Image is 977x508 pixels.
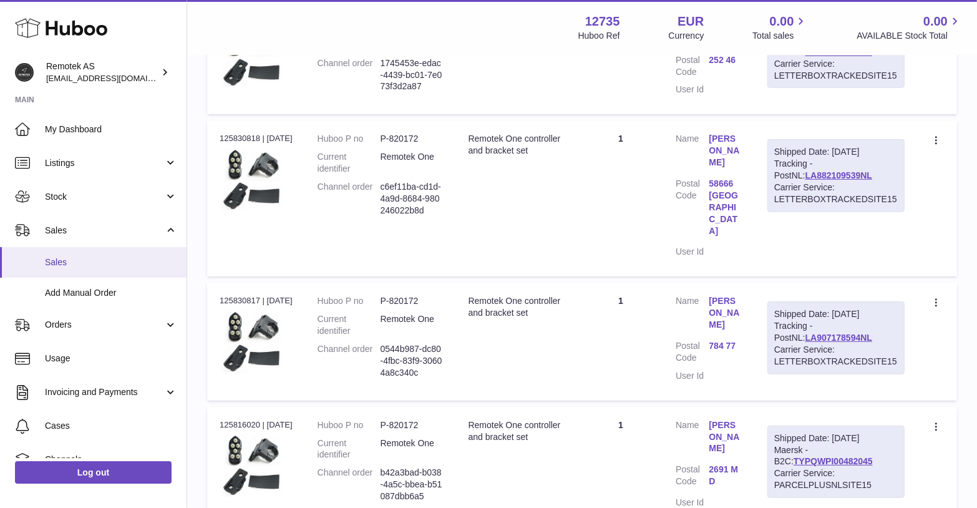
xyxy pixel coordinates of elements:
dd: 0544b987-dc80-4fbc-83f9-30604a8c340c [381,343,444,379]
span: Sales [45,225,164,237]
a: [PERSON_NAME] [709,295,742,331]
div: Remotek One controller and bracket set [469,295,566,319]
span: Stock [45,191,164,203]
span: 0.00 [770,13,794,30]
div: Shipped Date: [DATE] [774,432,898,444]
dt: Current identifier [318,151,381,175]
img: 127351693993591.jpg [220,311,282,373]
div: 125830817 | [DATE] [220,295,293,306]
span: Invoicing and Payments [45,386,164,398]
div: Shipped Date: [DATE] [774,308,898,320]
div: Carrier Service: LETTERBOXTRACKEDSITE15 [774,58,898,82]
dt: Name [676,419,709,458]
span: Listings [45,157,164,169]
dt: Huboo P no [318,295,381,307]
span: Cases [45,420,177,432]
dt: Postal Code [676,340,709,364]
span: [EMAIL_ADDRESS][DOMAIN_NAME] [46,73,183,83]
dd: Remotek One [381,437,444,461]
div: Remotek One controller and bracket set [469,133,566,157]
td: 1 [578,120,663,276]
div: Currency [669,30,704,42]
dt: Current identifier [318,437,381,461]
dt: Channel order [318,467,381,502]
strong: 12735 [585,13,620,30]
dd: b42a3bad-b038-4a5c-bbea-b51087dbb6a5 [381,467,444,502]
dt: Huboo P no [318,419,381,431]
dt: User Id [676,84,709,95]
span: 0.00 [923,13,948,30]
td: 1 [578,283,663,400]
a: 2691 MD [709,464,742,487]
div: Maersk - B2C: [767,426,905,498]
a: LA882109539NL [805,170,872,180]
a: LA907178594NL [805,333,872,343]
dd: P-820172 [381,419,444,431]
img: 127351693993591.jpg [220,434,282,497]
span: Orders [45,319,164,331]
a: [PERSON_NAME] [709,419,742,455]
img: dag@remotek.no [15,63,34,82]
a: Log out [15,461,172,484]
div: Carrier Service: LETTERBOXTRACKEDSITE15 [774,182,898,205]
img: 127351693993591.jpg [220,25,282,87]
dt: Channel order [318,343,381,379]
span: Sales [45,256,177,268]
dd: c6ef11ba-cd1d-4a9d-8684-980246022b8d [381,181,444,217]
div: 125816020 | [DATE] [220,419,293,431]
a: [PERSON_NAME] [709,133,742,169]
div: Carrier Service: PARCELPLUSNLSITE15 [774,467,898,491]
img: 127351693993591.jpg [220,149,282,211]
dd: P-820172 [381,295,444,307]
strong: EUR [678,13,704,30]
div: Huboo Ref [578,30,620,42]
span: My Dashboard [45,124,177,135]
a: TYPQWPI00482045 [794,456,873,466]
dt: Current identifier [318,313,381,337]
a: 0.00 Total sales [752,13,808,42]
dt: Postal Code [676,178,709,240]
dd: 1745453e-edac-4439-bc01-7e073f3d2a87 [381,57,444,93]
div: Remotek One controller and bracket set [469,419,566,443]
dt: Huboo P no [318,133,381,145]
div: Tracking - PostNL: [767,139,905,212]
dt: User Id [676,370,709,382]
span: Usage [45,353,177,364]
div: Shipped Date: [DATE] [774,146,898,158]
dt: Postal Code [676,464,709,491]
dd: Remotek One [381,313,444,337]
dt: Channel order [318,181,381,217]
dd: Remotek One [381,151,444,175]
dt: Name [676,295,709,334]
span: Channels [45,454,177,466]
a: LA900172827NL [805,47,872,57]
span: Add Manual Order [45,287,177,299]
div: Carrier Service: LETTERBOXTRACKEDSITE15 [774,344,898,368]
a: 784 77 [709,340,742,352]
a: 252 46 [709,54,742,66]
span: Total sales [752,30,808,42]
div: 125830818 | [DATE] [220,133,293,144]
dd: P-820172 [381,133,444,145]
a: 0.00 AVAILABLE Stock Total [857,13,962,42]
dt: Postal Code [676,54,709,78]
div: Remotek AS [46,61,158,84]
dt: Channel order [318,57,381,93]
a: 58666 [GEOGRAPHIC_DATA] [709,178,742,237]
span: AVAILABLE Stock Total [857,30,962,42]
dt: Name [676,133,709,172]
div: Tracking - PostNL: [767,301,905,374]
dt: User Id [676,246,709,258]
